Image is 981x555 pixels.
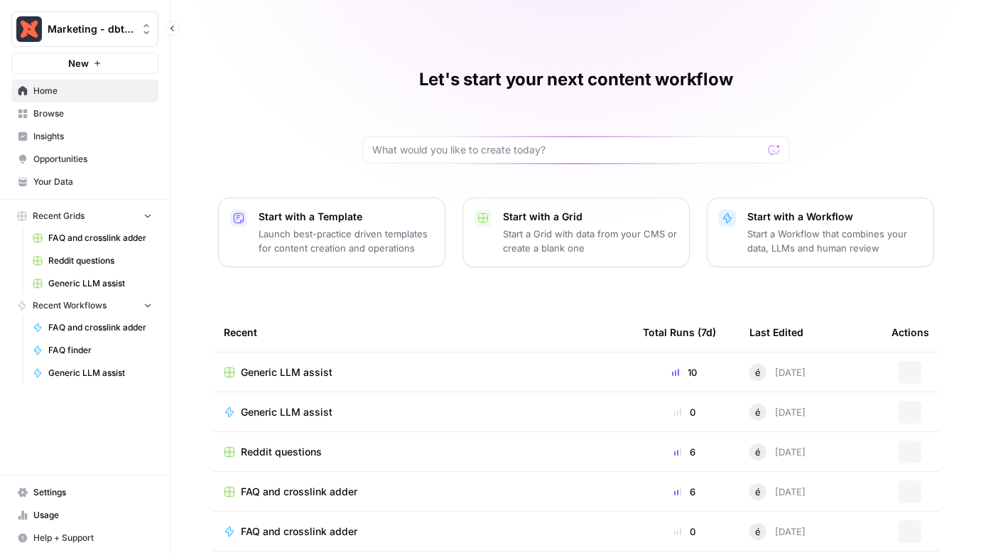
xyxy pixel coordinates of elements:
[755,485,761,499] span: é
[747,227,922,255] p: Start a Workflow that combines your data, LLMs and human review
[643,365,727,379] div: 10
[26,249,158,272] a: Reddit questions
[749,483,806,500] div: [DATE]
[33,486,152,499] span: Settings
[747,210,922,224] p: Start with a Workflow
[891,313,929,352] div: Actions
[259,227,433,255] p: Launch best-practice driven templates for content creation and operations
[48,321,152,334] span: FAQ and crosslink adder
[224,485,620,499] a: FAQ and crosslink adder
[33,176,152,188] span: Your Data
[33,532,152,544] span: Help + Support
[643,405,727,419] div: 0
[749,523,806,540] div: [DATE]
[33,210,85,222] span: Recent Grids
[48,254,152,267] span: Reddit questions
[33,153,152,166] span: Opportunities
[11,295,158,316] button: Recent Workflows
[26,272,158,295] a: Generic LLM assist
[11,481,158,504] a: Settings
[48,232,152,244] span: FAQ and crosslink adder
[643,485,727,499] div: 6
[749,364,806,381] div: [DATE]
[503,227,678,255] p: Start a Grid with data from your CMS or create a blank one
[33,107,152,120] span: Browse
[26,316,158,339] a: FAQ and crosslink adder
[11,527,158,549] button: Help + Support
[503,210,678,224] p: Start with a Grid
[11,80,158,102] a: Home
[241,405,332,419] span: Generic LLM assist
[755,445,761,459] span: é
[48,277,152,290] span: Generic LLM assist
[224,313,620,352] div: Recent
[643,313,716,352] div: Total Runs (7d)
[241,485,357,499] span: FAQ and crosslink adder
[48,22,134,36] span: Marketing - dbt Labs
[755,524,761,539] span: é
[419,68,733,91] h1: Let's start your next content workflow
[241,524,357,539] span: FAQ and crosslink adder
[224,365,620,379] a: Generic LLM assist
[26,362,158,384] a: Generic LLM assist
[11,504,158,527] a: Usage
[462,198,690,267] button: Start with a GridStart a Grid with data from your CMS or create a blank one
[707,198,934,267] button: Start with a WorkflowStart a Workflow that combines your data, LLMs and human review
[11,102,158,125] a: Browse
[11,125,158,148] a: Insights
[241,445,322,459] span: Reddit questions
[16,16,42,42] img: Marketing - dbt Labs Logo
[372,143,763,157] input: What would you like to create today?
[26,227,158,249] a: FAQ and crosslink adder
[48,344,152,357] span: FAQ finder
[643,524,727,539] div: 0
[224,445,620,459] a: Reddit questions
[33,85,152,97] span: Home
[643,445,727,459] div: 6
[224,524,620,539] a: FAQ and crosslink adder
[755,365,761,379] span: é
[11,11,158,47] button: Workspace: Marketing - dbt Labs
[218,198,445,267] button: Start with a TemplateLaunch best-practice driven templates for content creation and operations
[241,365,332,379] span: Generic LLM assist
[11,171,158,193] a: Your Data
[11,205,158,227] button: Recent Grids
[11,53,158,74] button: New
[33,299,107,312] span: Recent Workflows
[755,405,761,419] span: é
[33,130,152,143] span: Insights
[48,367,152,379] span: Generic LLM assist
[33,509,152,522] span: Usage
[749,313,803,352] div: Last Edited
[68,56,89,70] span: New
[26,339,158,362] a: FAQ finder
[224,405,620,419] a: Generic LLM assist
[749,404,806,421] div: [DATE]
[749,443,806,460] div: [DATE]
[259,210,433,224] p: Start with a Template
[11,148,158,171] a: Opportunities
